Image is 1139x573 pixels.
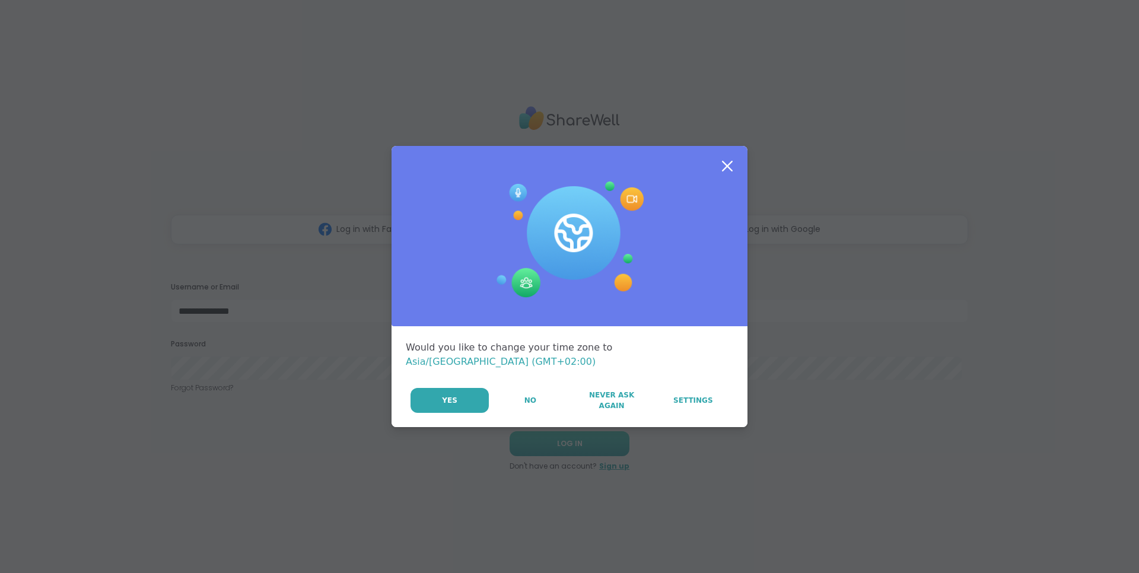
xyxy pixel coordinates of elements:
[442,395,457,406] span: Yes
[673,395,713,406] span: Settings
[406,340,733,369] div: Would you like to change your time zone to
[577,390,645,411] span: Never Ask Again
[571,388,651,413] button: Never Ask Again
[406,356,596,367] span: Asia/[GEOGRAPHIC_DATA] (GMT+02:00)
[490,388,570,413] button: No
[495,182,644,298] img: Session Experience
[524,395,536,406] span: No
[411,388,489,413] button: Yes
[653,388,733,413] a: Settings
